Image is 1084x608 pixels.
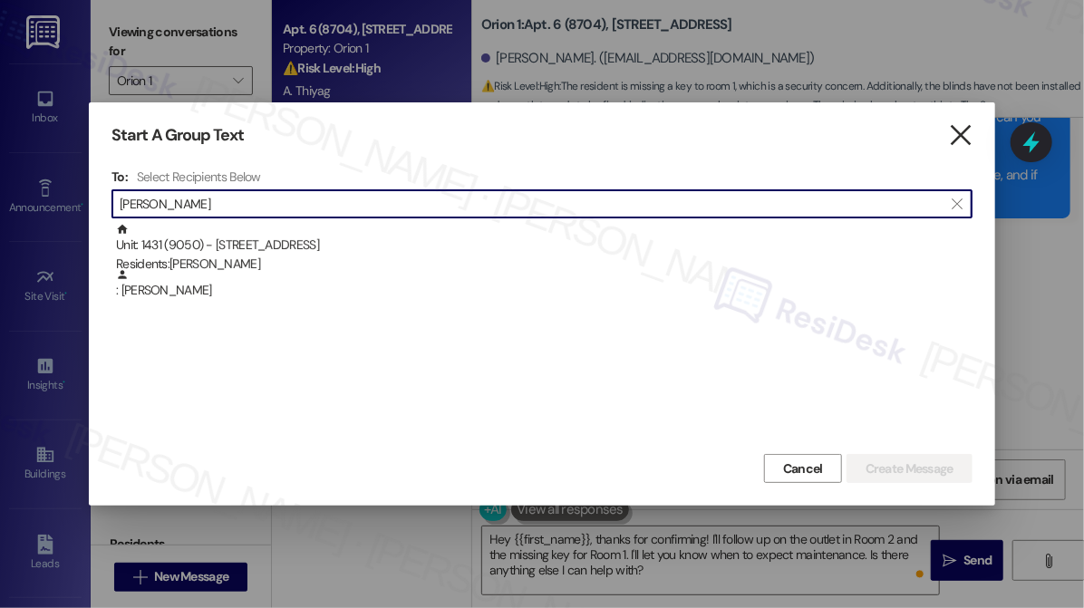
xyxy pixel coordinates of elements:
i:  [952,197,962,211]
span: Create Message [866,459,953,478]
span: Cancel [783,459,823,478]
h4: Select Recipients Below [137,169,261,185]
div: : [PERSON_NAME] [116,268,973,300]
i:  [948,126,973,145]
div: Unit: 1431 (9050) - [STREET_ADDRESS]Residents:[PERSON_NAME] [111,223,973,268]
input: Search for any contact or apartment [120,191,943,217]
button: Clear text [943,190,972,217]
h3: To: [111,169,128,185]
button: Create Message [847,454,973,483]
div: Unit: 1431 (9050) - [STREET_ADDRESS] [116,223,973,275]
div: : [PERSON_NAME] [111,268,973,314]
button: Cancel [764,454,842,483]
div: Residents: [PERSON_NAME] [116,255,973,274]
h3: Start A Group Text [111,125,244,146]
